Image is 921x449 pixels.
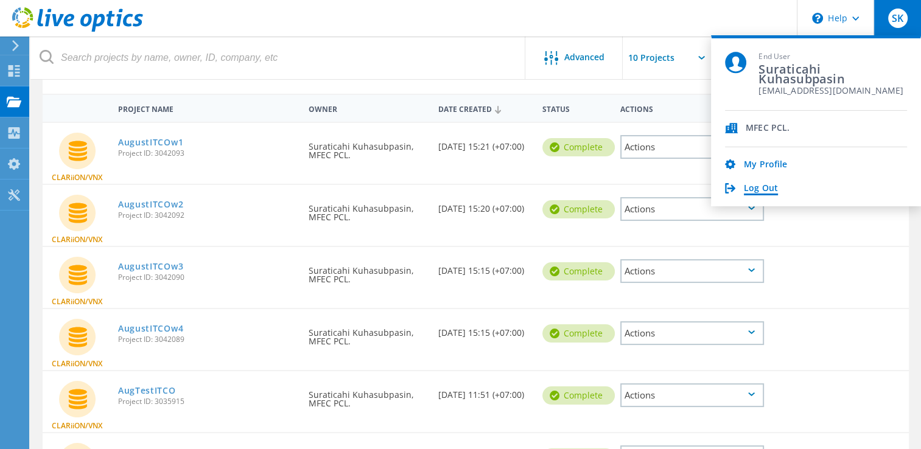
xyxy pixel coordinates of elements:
[118,138,183,147] a: AugustITCOw1
[12,26,143,34] a: Live Optics Dashboard
[758,66,907,82] span: Suraticahi Kuhasubpasin
[432,247,536,287] div: [DATE] 15:15 (+07:00)
[118,274,296,281] span: Project ID: 3042090
[118,262,183,271] a: AugustITCOw3
[432,185,536,225] div: [DATE] 15:20 (+07:00)
[303,97,432,119] div: Owner
[620,197,764,221] div: Actions
[30,37,526,79] input: Search projects by name, owner, ID, company, etc
[52,298,102,305] span: CLARiiON/VNX
[758,86,907,97] span: [EMAIL_ADDRESS][DOMAIN_NAME]
[303,309,432,358] div: Suraticahi Kuhasubpasin, MFEC PCL.
[118,212,296,219] span: Project ID: 3042092
[432,123,536,163] div: [DATE] 15:21 (+07:00)
[303,371,432,420] div: Suraticahi Kuhasubpasin, MFEC PCL.
[118,150,296,157] span: Project ID: 3042093
[542,200,615,218] div: Complete
[614,97,770,119] div: Actions
[620,259,764,283] div: Actions
[744,183,778,195] a: Log Out
[542,324,615,343] div: Complete
[744,159,787,171] a: My Profile
[118,386,176,395] a: AugTestITCO
[303,123,432,172] div: Suraticahi Kuhasubpasin, MFEC PCL.
[564,53,604,61] span: Advanced
[432,309,536,349] div: [DATE] 15:15 (+07:00)
[758,52,907,62] span: End User
[52,422,102,430] span: CLARiiON/VNX
[620,383,764,407] div: Actions
[52,236,102,243] span: CLARiiON/VNX
[536,97,614,119] div: Status
[118,200,183,209] a: AugustITCOw2
[118,398,296,405] span: Project ID: 3035915
[542,386,615,405] div: Complete
[52,360,102,367] span: CLARiiON/VNX
[746,123,790,134] span: MFEC PCL.
[52,174,102,181] span: CLARiiON/VNX
[432,97,536,120] div: Date Created
[542,138,615,156] div: Complete
[620,135,764,159] div: Actions
[812,13,823,24] svg: \n
[542,262,615,280] div: Complete
[303,185,432,234] div: Suraticahi Kuhasubpasin, MFEC PCL.
[892,13,903,23] span: SK
[112,97,303,119] div: Project Name
[118,324,183,333] a: AugustITCOw4
[303,247,432,296] div: Suraticahi Kuhasubpasin, MFEC PCL.
[432,371,536,411] div: [DATE] 11:51 (+07:00)
[620,321,764,345] div: Actions
[118,336,296,343] span: Project ID: 3042089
